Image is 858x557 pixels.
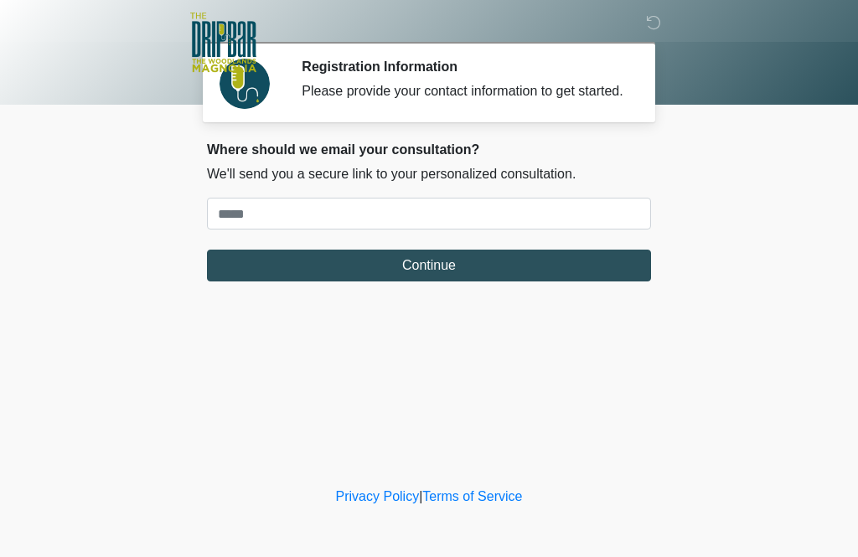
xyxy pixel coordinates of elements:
[207,142,651,157] h2: Where should we email your consultation?
[336,489,420,503] a: Privacy Policy
[207,164,651,184] p: We'll send you a secure link to your personalized consultation.
[302,81,626,101] div: Please provide your contact information to get started.
[207,250,651,281] button: Continue
[422,489,522,503] a: Terms of Service
[419,489,422,503] a: |
[190,13,256,74] img: The DripBar - Magnolia Logo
